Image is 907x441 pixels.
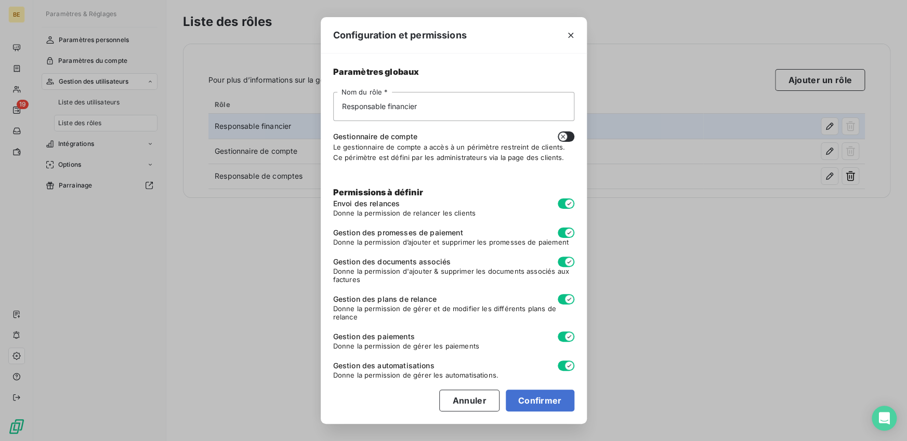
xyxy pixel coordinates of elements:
span: Donne la permission de gérer et de modifier les différents plans de relance [333,304,574,321]
span: Envoi des relances [333,198,400,209]
input: placeholder [333,92,574,121]
span: Paramètres globaux [333,66,574,78]
span: Donne la permission de relancer les clients [333,209,574,217]
span: Le gestionnaire de compte a accès à un périmètre restreint de clients. Ce périmètre est défini pa... [333,143,566,162]
span: Gestion des plans de relance [333,294,437,304]
span: Donne la permission d'ajouter & supprimer les documents associés aux factures [333,267,574,284]
span: Donne la permission de gérer les automatisations. [333,371,574,379]
span: Gestion des promesses de paiement [333,228,463,238]
span: Donne la permission de gérer les paiements [333,342,574,350]
span: Gestion des paiements [333,331,415,342]
span: Gestion des documents associés [333,257,451,267]
span: Permissions à définir [333,187,423,197]
button: Confirmer [506,390,574,411]
button: Annuler [439,390,499,411]
div: Open Intercom Messenger [872,406,897,431]
span: Donne la permission d’ajouter et supprimer les promesses de paiement [333,238,574,246]
span: Gestion des automatisations [333,360,435,371]
span: Configuration et permissions [333,28,467,42]
span: Gestionnaire de compte [333,131,417,142]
